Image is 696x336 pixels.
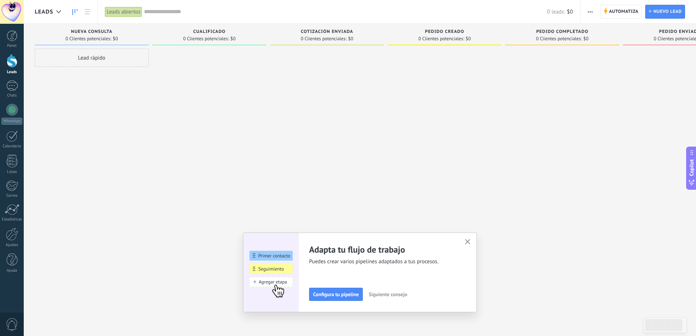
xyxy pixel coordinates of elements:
span: 0 Clientes potenciales: [536,37,582,41]
span: 0 Clientes potenciales: [183,37,229,41]
span: Pedido creado [425,29,464,34]
span: Automatiza [609,5,639,18]
a: Lista [81,5,94,19]
a: Automatiza [600,5,642,19]
span: $0 [466,37,471,41]
div: Panel [1,44,23,48]
div: Leads [1,70,23,75]
div: Correo [1,193,23,198]
span: 0 Clientes potenciales: [65,37,111,41]
span: $0 [583,37,589,41]
span: 0 Clientes potenciales: [301,37,346,41]
div: WhatsApp [1,118,22,125]
span: 0 leads: [547,8,565,15]
span: Cotización enviada [301,29,353,34]
button: Más [585,5,596,19]
span: Nuevo lead [653,5,682,18]
span: $0 [567,8,573,15]
div: Leads abiertos [105,7,142,17]
div: Cotización enviada [274,29,380,35]
div: Ajustes [1,243,23,248]
span: Leads [35,8,53,15]
div: Lead rápido [35,49,149,67]
div: Calendario [1,144,23,149]
div: Pedido creado [391,29,498,35]
div: Chats [1,93,23,98]
span: Nueva consulta [71,29,112,34]
a: Nuevo lead [645,5,685,19]
span: $0 [113,37,118,41]
div: Ayuda [1,268,23,273]
span: Pedido completado [536,29,589,34]
span: $0 [348,37,353,41]
span: Siguiente consejo [369,292,407,297]
button: Siguiente consejo [365,289,410,300]
span: Configura tu pipeline [313,292,359,297]
span: $0 [231,37,236,41]
span: Cualificado [193,29,226,34]
span: Copilot [688,159,695,176]
span: Puedes crear varios pipelines adaptados a tus procesos. [309,258,456,265]
div: Nueva consulta [38,29,145,35]
div: Estadísticas [1,217,23,222]
span: 0 Clientes potenciales: [418,37,464,41]
a: Leads [69,5,81,19]
h2: Adapta tu flujo de trabajo [309,244,456,255]
div: Cualificado [156,29,263,35]
button: Configura tu pipeline [309,288,363,301]
div: Pedido completado [509,29,616,35]
div: Listas [1,170,23,174]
